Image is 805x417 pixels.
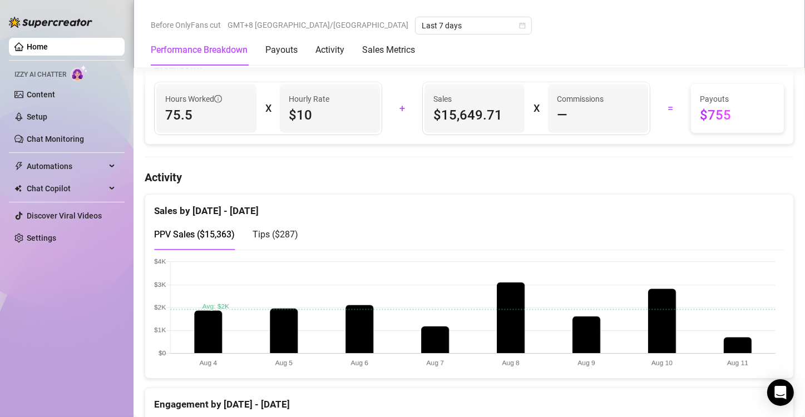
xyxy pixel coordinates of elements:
[27,211,102,220] a: Discover Viral Videos
[519,22,526,29] span: calendar
[14,185,22,192] img: Chat Copilot
[154,388,784,412] div: Engagement by [DATE] - [DATE]
[422,17,525,34] span: Last 7 days
[228,17,408,33] span: GMT+8 [GEOGRAPHIC_DATA]/[GEOGRAPHIC_DATA]
[14,69,66,80] span: Izzy AI Chatter
[14,162,23,171] span: thunderbolt
[27,157,106,175] span: Automations
[214,95,222,103] span: info-circle
[389,100,416,117] div: +
[165,106,248,124] span: 75.5
[253,229,298,240] span: Tips ( $287 )
[9,17,92,28] img: logo-BBDzfeDw.svg
[557,93,604,105] article: Commissions
[534,100,539,117] div: X
[27,42,48,51] a: Home
[27,135,84,143] a: Chat Monitoring
[151,17,221,33] span: Before OnlyFans cut
[151,43,248,57] div: Performance Breakdown
[71,65,88,81] img: AI Chatter
[27,90,55,99] a: Content
[27,234,56,242] a: Settings
[433,93,516,105] span: Sales
[265,100,271,117] div: X
[265,43,298,57] div: Payouts
[557,106,567,124] span: —
[27,180,106,197] span: Chat Copilot
[289,93,329,105] article: Hourly Rate
[315,43,344,57] div: Activity
[657,100,684,117] div: =
[154,195,784,219] div: Sales by [DATE] - [DATE]
[145,170,794,185] h4: Activity
[362,43,415,57] div: Sales Metrics
[700,106,775,124] span: $755
[165,93,222,105] span: Hours Worked
[700,93,775,105] span: Payouts
[433,106,516,124] span: $15,649.71
[27,112,47,121] a: Setup
[289,106,371,124] span: $10
[767,379,794,406] div: Open Intercom Messenger
[154,229,235,240] span: PPV Sales ( $15,363 )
